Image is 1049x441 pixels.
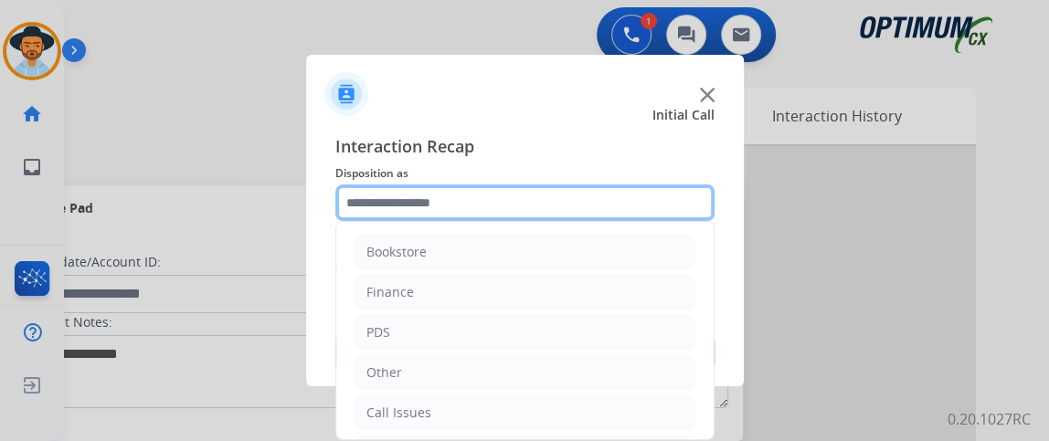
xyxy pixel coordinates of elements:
span: Interaction Recap [335,133,715,163]
div: PDS [366,323,390,341]
img: contactIcon [324,72,368,116]
div: Call Issues [366,404,431,422]
span: Disposition as [335,163,715,184]
div: Other [366,363,402,382]
div: Finance [366,283,414,301]
span: Initial Call [652,106,715,124]
div: Bookstore [366,243,427,261]
p: 0.20.1027RC [948,408,1031,430]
